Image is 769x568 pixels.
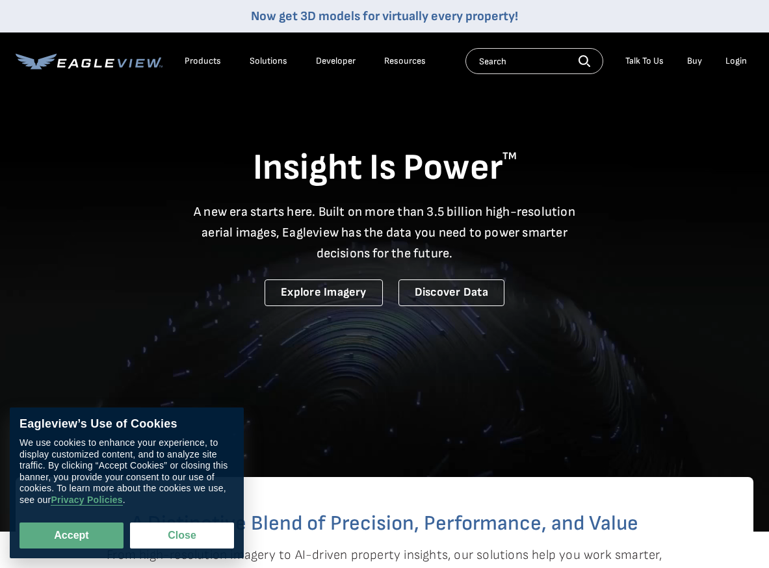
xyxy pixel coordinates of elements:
[16,146,753,191] h1: Insight Is Power
[687,55,702,67] a: Buy
[625,55,664,67] div: Talk To Us
[51,495,122,506] a: Privacy Policies
[250,55,287,67] div: Solutions
[465,48,603,74] input: Search
[265,279,383,306] a: Explore Imagery
[502,150,517,162] sup: TM
[251,8,518,24] a: Now get 3D models for virtually every property!
[398,279,504,306] a: Discover Data
[185,55,221,67] div: Products
[316,55,356,67] a: Developer
[130,523,234,549] button: Close
[68,513,701,534] h2: A Distinctive Blend of Precision, Performance, and Value
[384,55,426,67] div: Resources
[20,417,234,432] div: Eagleview’s Use of Cookies
[20,523,124,549] button: Accept
[20,438,234,506] div: We use cookies to enhance your experience, to display customized content, and to analyze site tra...
[725,55,747,67] div: Login
[186,201,584,264] p: A new era starts here. Built on more than 3.5 billion high-resolution aerial images, Eagleview ha...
